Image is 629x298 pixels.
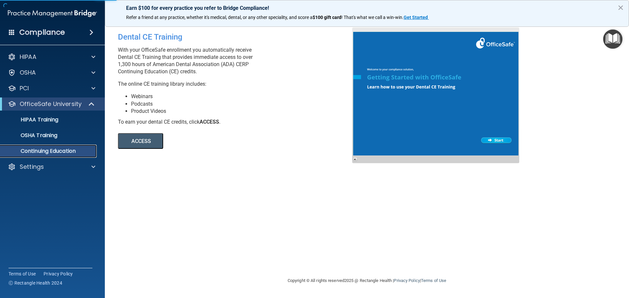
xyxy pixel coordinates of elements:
a: ACCESS [118,139,297,144]
button: Open Resource Center [603,29,622,49]
a: OSHA [8,69,95,77]
p: The online CE training library includes: [118,80,357,88]
div: Copyright © All rights reserved 2025 @ Rectangle Health | | [247,270,486,291]
li: Podcasts [131,100,357,108]
p: OfficeSafe University [20,100,82,108]
span: ! That's what we call a win-win. [341,15,404,20]
p: Continuing Education [4,148,94,154]
button: ACCESS [118,133,163,149]
a: PCI [8,84,95,92]
span: Refer a friend at any practice, whether it's medical, dental, or any other speciality, and score a [126,15,313,20]
a: HIPAA [8,53,95,61]
a: Terms of Use [9,271,36,277]
strong: $100 gift card [313,15,341,20]
a: Terms of Use [421,278,446,283]
span: Ⓒ Rectangle Health 2024 [9,280,62,286]
p: OSHA Training [4,132,57,139]
a: Settings [8,163,95,171]
a: Privacy Policy [44,271,73,277]
div: Dental CE Training [118,27,357,46]
a: Privacy Policy [394,278,420,283]
li: Webinars [131,93,357,100]
strong: Get Started [404,15,428,20]
div: To earn your dental CE credits, click . [118,118,357,126]
img: PMB logo [8,7,97,20]
li: Product Videos [131,108,357,115]
p: HIPAA Training [4,116,58,123]
p: PCI [20,84,29,92]
button: Close [618,2,624,13]
h4: Compliance [19,28,65,37]
a: Get Started [404,15,429,20]
p: HIPAA [20,53,36,61]
p: Earn $100 for every practice you refer to Bridge Compliance! [126,5,608,11]
b: ACCESS [200,119,219,125]
p: OSHA [20,69,36,77]
p: Settings [20,163,44,171]
a: OfficeSafe University [8,100,95,108]
p: With your OfficeSafe enrollment you automatically receive Dental CE Training that provides immedi... [118,46,357,75]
